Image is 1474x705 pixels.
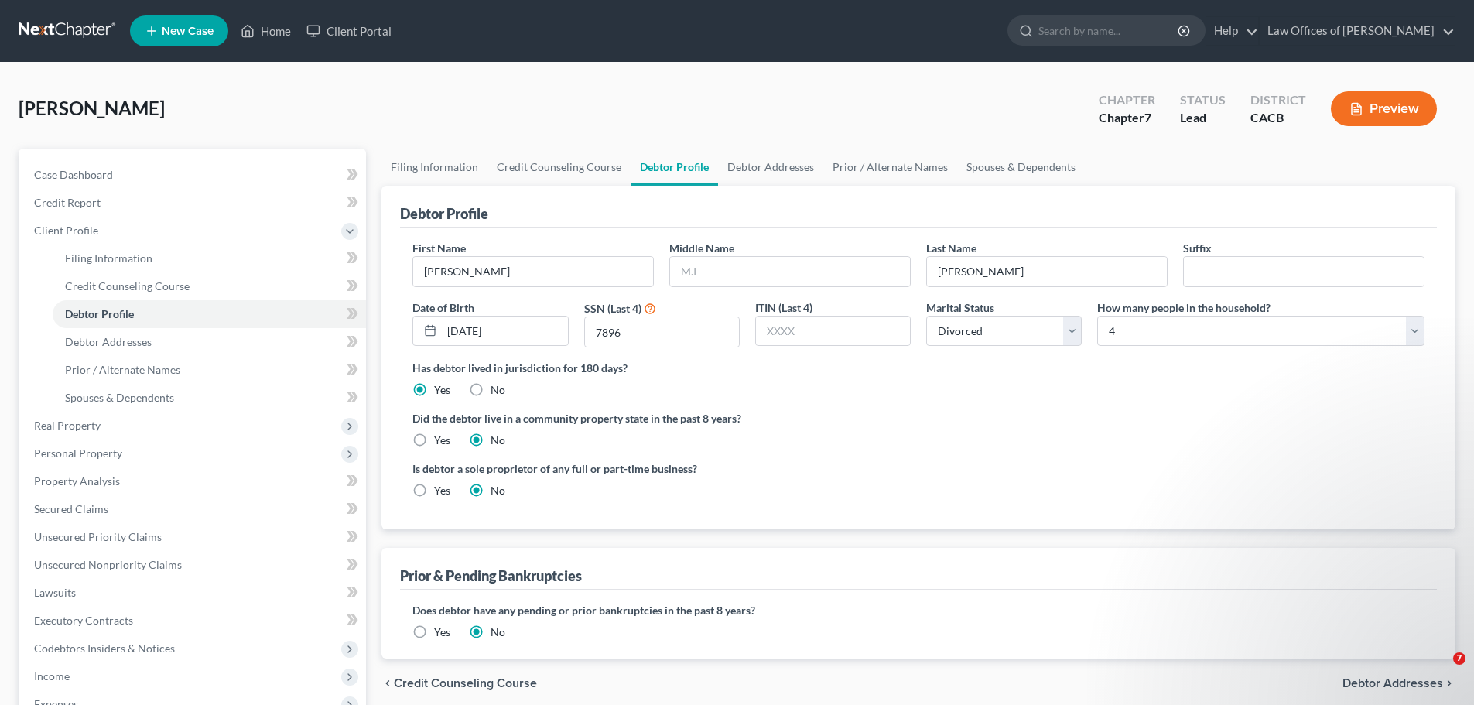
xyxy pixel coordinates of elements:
a: Credit Counseling Course [53,272,366,300]
label: Last Name [926,240,976,256]
span: Spouses & Dependents [65,391,174,404]
div: District [1250,91,1306,109]
div: Chapter [1099,109,1155,127]
label: Did the debtor live in a community property state in the past 8 years? [412,410,1424,426]
label: Suffix [1183,240,1212,256]
span: Prior / Alternate Names [65,363,180,376]
a: Credit Report [22,189,366,217]
a: Prior / Alternate Names [823,149,957,186]
a: Help [1206,17,1258,45]
span: Unsecured Priority Claims [34,530,162,543]
a: Property Analysis [22,467,366,495]
a: Debtor Addresses [718,149,823,186]
a: Debtor Profile [631,149,718,186]
span: Case Dashboard [34,168,113,181]
a: Unsecured Nonpriority Claims [22,551,366,579]
button: Debtor Addresses chevron_right [1342,677,1455,690]
input: MM/DD/YYYY [442,317,567,346]
span: Executory Contracts [34,614,133,627]
span: Personal Property [34,447,122,460]
label: First Name [412,240,466,256]
input: -- [927,257,1167,286]
a: Client Portal [299,17,399,45]
label: ITIN (Last 4) [755,299,812,316]
i: chevron_left [381,677,394,690]
span: New Case [162,26,214,37]
span: Codebtors Insiders & Notices [34,642,175,655]
a: Executory Contracts [22,607,366,635]
div: Chapter [1099,91,1155,109]
label: Yes [434,625,450,640]
label: Does debtor have any pending or prior bankruptcies in the past 8 years? [412,602,1424,618]
label: No [491,433,505,448]
span: Debtor Profile [65,307,134,320]
span: 7 [1144,110,1151,125]
span: Income [34,669,70,683]
a: Law Offices of [PERSON_NAME] [1260,17,1455,45]
input: -- [1184,257,1424,286]
span: Client Profile [34,224,98,237]
div: Debtor Profile [400,204,488,223]
label: Has debtor lived in jurisdiction for 180 days? [412,360,1424,376]
a: Unsecured Priority Claims [22,523,366,551]
span: Debtor Addresses [65,335,152,348]
label: Date of Birth [412,299,474,316]
span: Secured Claims [34,502,108,515]
input: Search by name... [1038,16,1180,45]
label: No [491,382,505,398]
label: How many people in the household? [1097,299,1271,316]
span: Credit Counseling Course [394,677,537,690]
label: Yes [434,382,450,398]
button: chevron_left Credit Counseling Course [381,677,537,690]
span: [PERSON_NAME] [19,97,165,119]
a: Spouses & Dependents [53,384,366,412]
a: Credit Counseling Course [487,149,631,186]
span: Filing Information [65,252,152,265]
span: Lawsuits [34,586,76,599]
span: Credit Report [34,196,101,209]
span: 7 [1453,652,1465,665]
div: CACB [1250,109,1306,127]
a: Spouses & Dependents [957,149,1085,186]
a: Filing Information [381,149,487,186]
a: Debtor Addresses [53,328,366,356]
span: Credit Counseling Course [65,279,190,293]
label: Middle Name [669,240,734,256]
label: Yes [434,483,450,498]
a: Debtor Profile [53,300,366,328]
span: Unsecured Nonpriority Claims [34,558,182,571]
input: M.I [670,257,910,286]
span: Debtor Addresses [1342,677,1443,690]
label: No [491,483,505,498]
a: Prior / Alternate Names [53,356,366,384]
div: Lead [1180,109,1226,127]
div: Status [1180,91,1226,109]
a: Home [233,17,299,45]
a: Filing Information [53,245,366,272]
a: Case Dashboard [22,161,366,189]
input: XXXX [756,317,910,346]
span: Real Property [34,419,101,432]
label: SSN (Last 4) [584,300,641,317]
iframe: Intercom live chat [1421,652,1459,690]
span: Property Analysis [34,474,120,488]
button: Preview [1331,91,1437,126]
label: Yes [434,433,450,448]
input: XXXX [585,317,739,347]
div: Prior & Pending Bankruptcies [400,566,582,585]
label: Is debtor a sole proprietor of any full or part-time business? [412,460,911,477]
label: Marital Status [926,299,994,316]
a: Secured Claims [22,495,366,523]
label: No [491,625,505,640]
a: Lawsuits [22,579,366,607]
input: -- [413,257,653,286]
